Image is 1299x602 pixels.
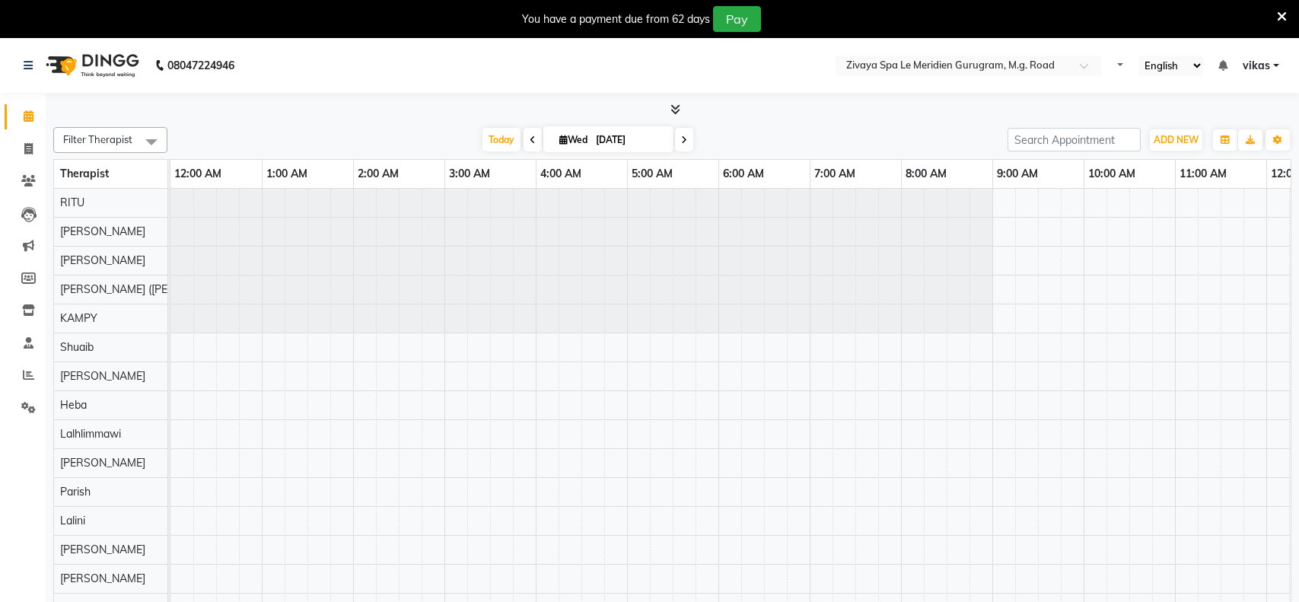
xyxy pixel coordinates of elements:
[63,133,132,145] span: Filter Therapist
[482,128,521,151] span: Today
[60,253,145,267] span: [PERSON_NAME]
[556,134,591,145] span: Wed
[167,44,234,87] b: 08047224946
[170,163,225,185] a: 12:00 AM
[1176,163,1231,185] a: 11:00 AM
[591,129,667,151] input: 2025-09-03
[1008,128,1141,151] input: Search Appointment
[60,572,145,585] span: [PERSON_NAME]
[60,485,91,498] span: Parish
[263,163,311,185] a: 1:00 AM
[60,514,85,527] span: Lalini
[713,6,761,32] button: Pay
[1084,163,1139,185] a: 10:00 AM
[522,11,710,27] div: You have a payment due from 62 days
[1243,58,1270,74] span: vikas
[1154,134,1199,145] span: ADD NEW
[628,163,677,185] a: 5:00 AM
[902,163,950,185] a: 8:00 AM
[1150,129,1202,151] button: ADD NEW
[60,340,94,354] span: Shuaib
[60,456,145,470] span: [PERSON_NAME]
[810,163,859,185] a: 7:00 AM
[60,282,240,296] span: [PERSON_NAME] ([PERSON_NAME])
[60,543,145,556] span: [PERSON_NAME]
[445,163,494,185] a: 3:00 AM
[60,398,87,412] span: Heba
[60,167,109,180] span: Therapist
[354,163,403,185] a: 2:00 AM
[993,163,1042,185] a: 9:00 AM
[60,225,145,238] span: [PERSON_NAME]
[60,196,84,209] span: RITU
[60,369,145,383] span: [PERSON_NAME]
[719,163,768,185] a: 6:00 AM
[60,427,121,441] span: Lalhlimmawi
[60,311,97,325] span: KAMPY
[536,163,585,185] a: 4:00 AM
[39,44,143,87] img: logo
